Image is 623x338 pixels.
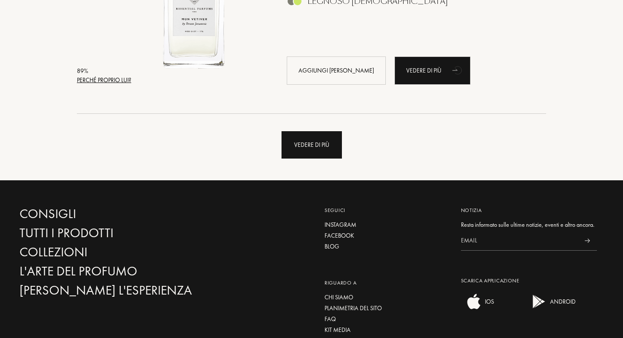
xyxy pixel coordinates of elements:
div: Aggiungi [PERSON_NAME] [287,56,386,85]
a: Instagram [325,220,448,229]
div: Vedere di più [394,56,471,85]
a: Kit media [325,325,448,335]
div: Resta informato sulle ultime notizie, eventi e altro ancora. [461,220,597,229]
img: news_send.svg [584,239,590,243]
a: L'arte del profumo [20,264,205,279]
a: Chi siamo [325,293,448,302]
div: ANDROID [548,293,576,310]
div: Seguici [325,206,448,214]
a: android appANDROID [526,304,576,312]
a: [PERSON_NAME] l'esperienza [20,283,205,298]
a: Consigli [20,206,205,222]
a: FAQ [325,315,448,324]
a: Collezioni [20,245,205,260]
a: Facebook [325,231,448,240]
a: Vedere di piùanimation [394,56,471,85]
input: Email [461,231,578,251]
a: Planimetria del sito [325,304,448,313]
a: ios appIOS [461,304,494,312]
div: animation [449,61,467,79]
div: Vedere di più [282,131,342,159]
img: ios app [465,293,483,310]
div: Notizia [461,206,597,214]
a: Blog [325,242,448,251]
img: android app [530,293,548,310]
a: Tutti i prodotti [20,225,205,241]
div: IOS [483,293,494,310]
div: Perché proprio lui? [77,76,131,85]
div: 89 % [77,66,131,76]
div: Scarica applicazione [461,277,597,285]
div: Riguardo a [325,279,448,287]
